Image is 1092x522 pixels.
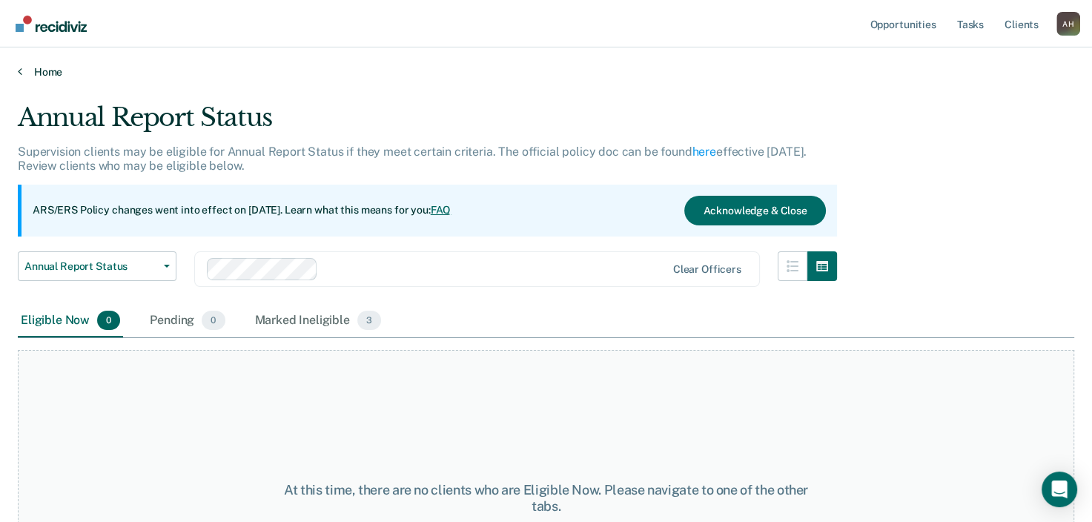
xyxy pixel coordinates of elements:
div: A H [1056,12,1080,36]
div: Marked Ineligible3 [252,305,385,337]
div: Open Intercom Messenger [1042,472,1077,507]
span: 3 [357,311,381,330]
div: At this time, there are no clients who are Eligible Now. Please navigate to one of the other tabs. [282,482,810,514]
button: Annual Report Status [18,251,176,281]
div: Pending0 [147,305,228,337]
a: Home [18,65,1074,79]
div: Clear officers [673,263,741,276]
div: Annual Report Status [18,102,837,145]
a: here [692,145,716,159]
button: Profile dropdown button [1056,12,1080,36]
p: ARS/ERS Policy changes went into effect on [DATE]. Learn what this means for you: [33,203,451,218]
p: Supervision clients may be eligible for Annual Report Status if they meet certain criteria. The o... [18,145,807,173]
button: Acknowledge & Close [684,196,825,225]
a: FAQ [431,204,451,216]
span: 0 [97,311,120,330]
img: Recidiviz [16,16,87,32]
span: Annual Report Status [24,260,158,273]
span: 0 [202,311,225,330]
div: Eligible Now0 [18,305,123,337]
